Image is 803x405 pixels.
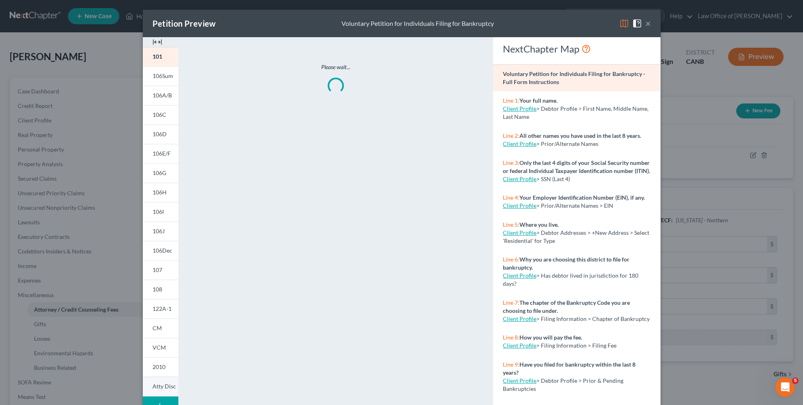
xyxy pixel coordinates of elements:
[143,86,178,105] a: 106A/B
[519,97,557,104] strong: Your full name.
[143,357,178,377] a: 2010
[153,266,162,273] span: 107
[143,280,178,299] a: 108
[503,229,649,244] span: > Debtor Addresses > +New Address > Select 'Residential' for Type
[153,131,167,137] span: 106D
[536,175,570,182] span: > SSN (Last 4)
[632,19,642,28] img: help-close-5ba153eb36485ed6c1ea00a893f15db1cb9b99d6cae46e1a8edb6c62d00a1a76.svg
[153,18,216,29] div: Petition Preview
[153,325,162,331] span: CM
[143,47,178,66] a: 101
[143,221,178,241] a: 106J
[153,344,166,351] span: VCM
[503,315,536,322] a: Client Profile
[153,228,165,234] span: 106J
[503,105,648,120] span: > Debtor Profile > First Name, Middle Name, Last Name
[503,361,519,368] span: Line 9:
[503,159,519,166] span: Line 3:
[536,342,617,349] span: > Filing Information > Filing Fee
[153,72,173,79] span: 106Sum
[143,299,178,319] a: 122A-1
[503,272,638,287] span: > Has debtor lived in jurisdiction for 180 days?
[143,260,178,280] a: 107
[143,241,178,260] a: 106Dec
[503,256,629,271] strong: Why you are choosing this district to file for bankruptcy.
[503,377,623,392] span: > Debtor Profile > Prior & Pending Bankruptcies
[619,19,629,28] img: map-eea8200ae884c6f1103ae1953ef3d486a96c86aabb227e865a55264e3737af1f.svg
[503,132,519,139] span: Line 2:
[153,286,162,293] span: 108
[792,378,799,384] span: 5
[143,202,178,221] a: 106I
[143,124,178,144] a: 106D
[153,92,172,99] span: 106A/B
[503,97,519,104] span: Line 1:
[153,37,162,47] img: expand-e0f6d898513216a626fdd78e52531dac95497ffd26381d4c15ee2fc46db09dca.svg
[503,256,519,263] span: Line 6:
[503,342,536,349] a: Client Profile
[503,334,519,341] span: Line 8:
[143,66,178,86] a: 106Sum
[519,334,582,341] strong: How you will pay the fee.
[503,299,630,314] strong: The chapter of the Bankruptcy Code you are choosing to file under.
[503,159,650,174] strong: Only the last 4 digits of your Social Security number or federal Individual Taxpayer Identificati...
[645,19,651,28] button: ×
[503,299,519,306] span: Line 7:
[503,42,650,55] div: NextChapter Map
[519,194,645,201] strong: Your Employer Identification Number (EIN), if any.
[153,383,176,390] span: Atty Disc
[143,183,178,202] a: 106H
[503,272,536,279] a: Client Profile
[153,247,172,254] span: 106Dec
[143,319,178,338] a: CM
[341,19,494,28] div: Voluntary Petition for Individuals Filing for Bankruptcy
[503,221,519,228] span: Line 5:
[143,377,178,397] a: Atty Disc
[143,144,178,163] a: 106E/F
[503,105,536,112] a: Client Profile
[153,305,172,312] span: 122A-1
[503,229,536,236] a: Client Profile
[153,111,166,118] span: 106C
[503,361,636,376] strong: Have you filed for bankruptcy within the last 8 years?
[143,163,178,183] a: 106G
[519,132,641,139] strong: All other names you have used in the last 8 years.
[153,189,167,196] span: 106H
[143,105,178,124] a: 106C
[153,150,171,157] span: 106E/F
[153,363,165,370] span: 2010
[503,377,536,384] a: Client Profile
[212,63,459,71] p: Please wait...
[519,221,559,228] strong: Where you live.
[503,194,519,201] span: Line 4:
[153,53,162,60] span: 101
[536,315,650,322] span: > Filing Information > Chapter of Bankruptcy
[503,175,536,182] a: Client Profile
[503,140,536,147] a: Client Profile
[503,70,645,85] strong: Voluntary Petition for Individuals Filing for Bankruptcy - Full Form Instructions
[153,208,164,215] span: 106I
[536,140,598,147] span: > Prior/Alternate Names
[143,338,178,357] a: VCM
[153,169,166,176] span: 106G
[536,202,613,209] span: > Prior/Alternate Names > EIN
[775,378,795,397] iframe: Intercom live chat
[503,202,536,209] a: Client Profile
